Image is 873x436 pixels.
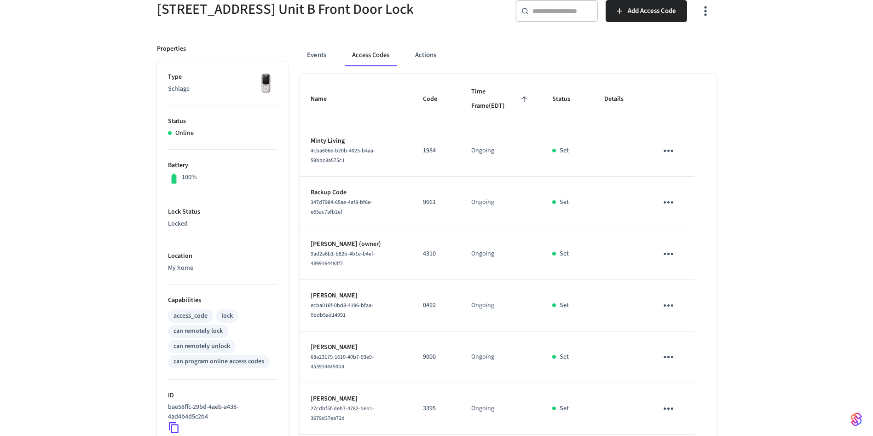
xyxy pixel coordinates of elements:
p: 3395 [423,404,449,413]
div: lock [221,311,233,321]
p: Properties [157,44,186,54]
p: Capabilities [168,296,278,305]
p: [PERSON_NAME] (owner) [311,239,401,249]
span: 9ad2a6b1-b82b-4b1e-b4ef-4899164483f2 [311,250,375,267]
span: Add Access Code [628,5,676,17]
p: Set [560,249,569,259]
span: Time Frame(EDT) [471,85,530,114]
p: 1984 [423,146,449,156]
p: Set [560,352,569,362]
button: Access Codes [345,44,397,66]
button: Actions [408,44,444,66]
p: Set [560,301,569,310]
span: Name [311,92,339,106]
p: 4310 [423,249,449,259]
p: Status [168,116,278,126]
td: Ongoing [460,331,541,383]
span: 4cba606e-b20b-4025-b4aa-59bbc8a575c1 [311,147,375,164]
span: Details [604,92,636,106]
button: Events [300,44,334,66]
span: 347d7984-65ae-4af8-bf6e-e65ac7afb2ef [311,198,372,216]
p: Battery [168,161,278,170]
p: Set [560,146,569,156]
p: Set [560,404,569,413]
p: Locked [168,219,278,229]
span: 27cdbf5f-deb7-4782-beb1-3679d37ea72d [311,405,374,422]
p: 9661 [423,198,449,207]
p: 100% [182,173,197,182]
p: Schlage [168,84,278,94]
p: [PERSON_NAME] [311,343,401,352]
p: Online [175,128,194,138]
div: ant example [300,44,717,66]
p: ID [168,391,278,401]
p: Lock Status [168,207,278,217]
p: Minty Living [311,136,401,146]
td: Ongoing [460,228,541,280]
p: [PERSON_NAME] [311,394,401,404]
td: Ongoing [460,177,541,228]
span: Status [552,92,582,106]
div: can program online access codes [173,357,264,366]
div: can remotely lock [173,326,223,336]
div: access_code [173,311,208,321]
td: Ongoing [460,383,541,435]
p: Set [560,198,569,207]
td: Ongoing [460,125,541,177]
img: SeamLogoGradient.69752ec5.svg [851,412,862,427]
p: Location [168,251,278,261]
p: 9000 [423,352,449,362]
td: Ongoing [460,280,541,331]
p: bae58ffc-29bd-4aeb-a438-4ad4b4d5c2b4 [168,402,274,422]
img: Yale Assure Touchscreen Wifi Smart Lock, Satin Nickel, Front [254,72,278,95]
p: Type [168,72,278,82]
span: Code [423,92,449,106]
p: My home [168,263,278,273]
span: 68a23179-1610-40b7-93e9-4539144450b4 [311,353,374,371]
span: ecba016f-0bd8-4196-bfaa-0bdb5ad14991 [311,302,373,319]
p: Backup Code [311,188,401,198]
div: can remotely unlock [173,342,230,351]
p: [PERSON_NAME] [311,291,401,301]
p: 0492 [423,301,449,310]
